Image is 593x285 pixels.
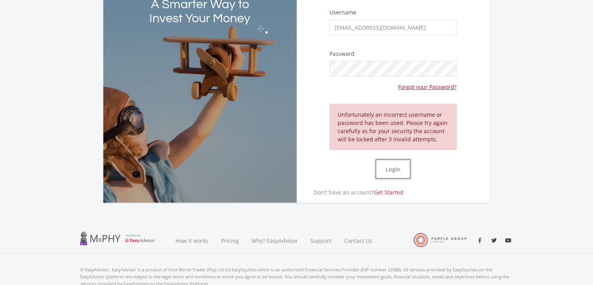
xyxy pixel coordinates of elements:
[398,77,457,91] a: Forgot your Password?
[169,228,215,254] a: How it works
[304,228,338,254] a: Support
[375,159,411,179] button: Login
[338,228,379,254] a: Contact Us
[374,189,404,196] a: Get Started
[329,104,457,150] div: Unfortunately an incorrect username or password has been used. Please try again carefully as for ...
[245,228,304,254] a: Why? EasyAdvisor
[297,188,404,196] p: Don't have an account?
[329,9,356,16] label: Username
[215,228,245,254] a: Pricing
[329,50,354,58] label: Password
